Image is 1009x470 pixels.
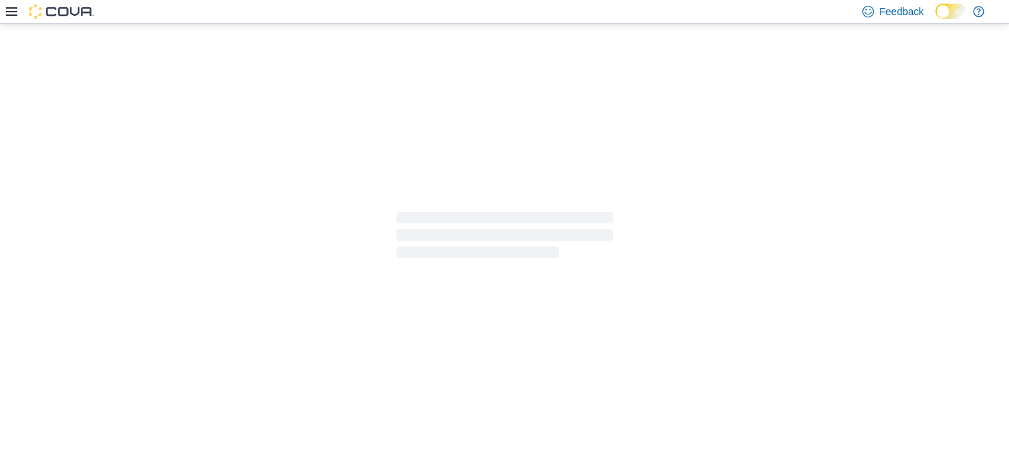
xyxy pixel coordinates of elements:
input: Dark Mode [935,4,966,19]
span: Loading [397,215,613,261]
span: Feedback [880,4,924,19]
img: Cova [29,4,94,19]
